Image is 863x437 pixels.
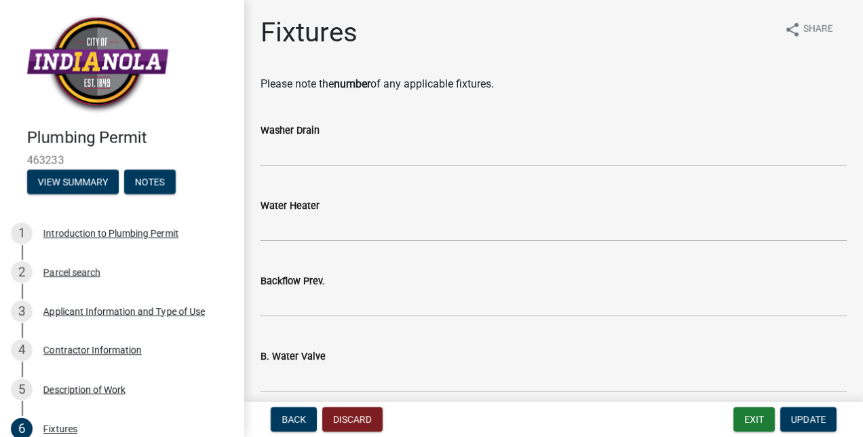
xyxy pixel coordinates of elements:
[11,379,33,400] div: 5
[27,14,168,114] img: City of Indianola, Iowa
[773,16,844,43] button: shareShare
[282,414,306,425] span: Back
[261,202,320,211] label: Water Heater
[261,16,358,49] h1: Fixtures
[322,407,383,432] button: Discard
[27,128,233,148] h4: Plumbing Permit
[803,22,833,38] span: Share
[261,76,847,92] p: Please note the of any applicable fixtures.
[43,424,77,434] div: Fixtures
[43,229,178,238] div: Introduction to Plumbing Permit
[334,77,370,90] strong: number
[43,385,126,394] div: Description of Work
[43,307,205,316] div: Applicant Information and Type of Use
[791,414,826,425] span: Update
[43,345,142,355] div: Contractor Information
[784,22,801,38] i: share
[780,407,837,432] button: Update
[124,170,176,194] button: Notes
[261,126,320,136] label: Washer Drain
[124,177,176,188] wm-modal-confirm: Notes
[11,261,33,283] div: 2
[27,153,217,166] span: 463233
[27,177,119,188] wm-modal-confirm: Summary
[27,170,119,194] button: View Summary
[11,301,33,322] div: 3
[733,407,775,432] button: Exit
[11,223,33,244] div: 1
[271,407,317,432] button: Back
[11,339,33,361] div: 4
[261,352,326,362] label: B. Water Valve
[261,277,325,286] label: Backflow Prev.
[43,267,100,277] div: Parcel search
